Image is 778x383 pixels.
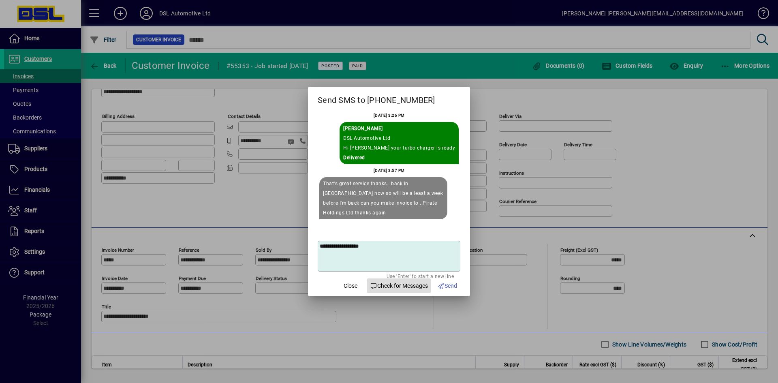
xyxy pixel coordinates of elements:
div: Sent By [343,124,455,133]
mat-hint: Use 'Enter' to start a new line [387,272,454,280]
div: That's great service thanks.. back in [GEOGRAPHIC_DATA] now so will be a least a week before I'm ... [323,179,444,218]
div: DSL Automotive Ltd Hi [PERSON_NAME] your turbo charger is ready [343,133,455,153]
span: Close [344,282,357,290]
h2: Send SMS to [PHONE_NUMBER] [308,87,470,110]
div: [DATE] 3:57 PM [374,166,405,175]
div: Delivered [343,153,455,163]
div: [DATE] 3:26 PM [374,111,405,120]
span: Check for Messages [370,282,428,290]
button: Check for Messages [367,278,431,293]
button: Send [434,278,461,293]
button: Close [338,278,363,293]
span: Send [438,282,457,290]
